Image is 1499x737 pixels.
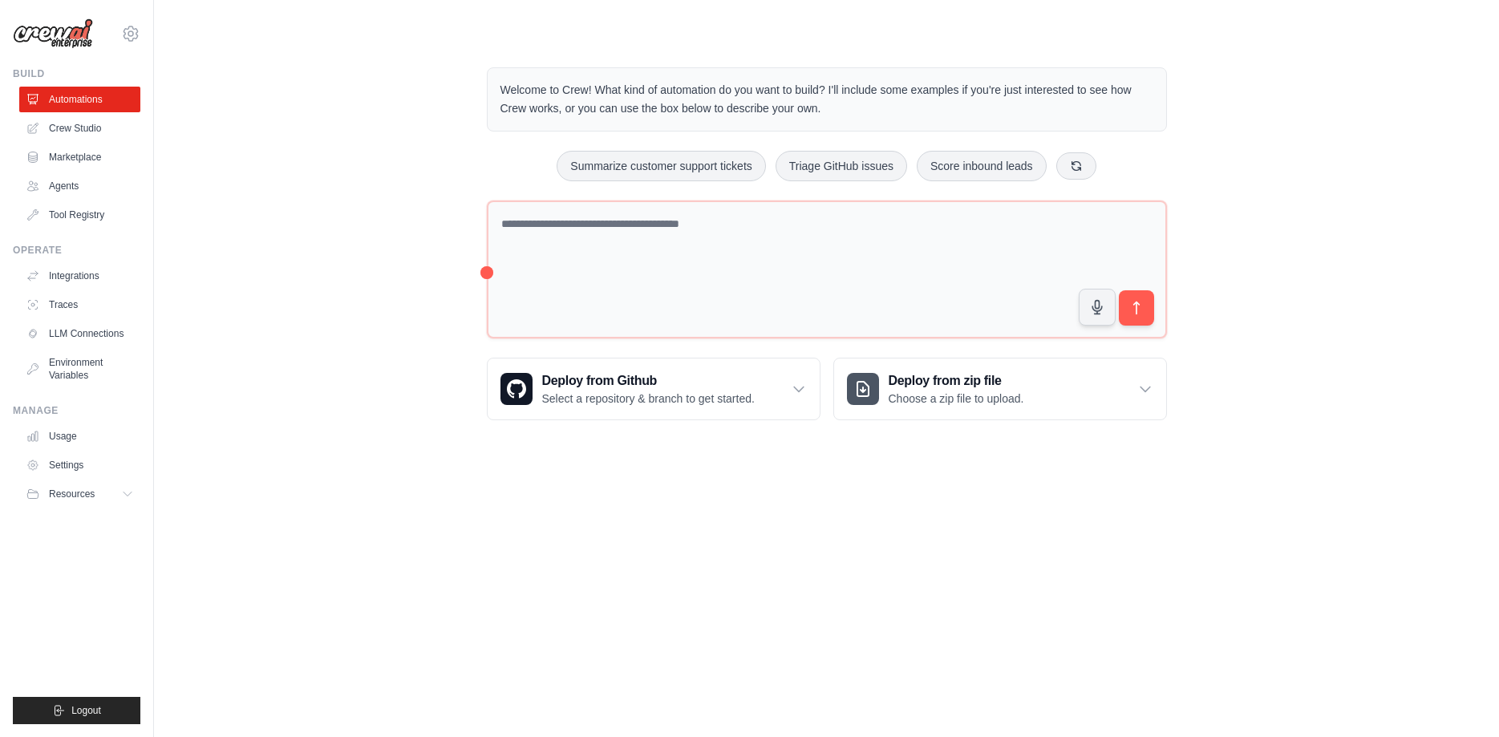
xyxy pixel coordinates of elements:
div: Operate [13,244,140,257]
p: Choose a zip file to upload. [889,391,1024,407]
a: Environment Variables [19,350,140,388]
span: Step 1 [1205,593,1238,605]
a: Integrations [19,263,140,289]
button: Resources [19,481,140,507]
a: Crew Studio [19,115,140,141]
button: Triage GitHub issues [776,151,907,181]
a: Marketplace [19,144,140,170]
p: Welcome to Crew! What kind of automation do you want to build? I'll include some examples if you'... [500,81,1153,118]
a: Automations [19,87,140,112]
p: Describe the automation you want to build, select an example option, or use the microphone to spe... [1193,639,1441,691]
a: Agents [19,173,140,199]
a: Traces [19,292,140,318]
h3: Deploy from Github [542,371,755,391]
h3: Create an automation [1193,611,1441,633]
button: Summarize customer support tickets [557,151,765,181]
a: Tool Registry [19,202,140,228]
div: Build [13,67,140,80]
img: Logo [13,18,93,49]
a: Settings [19,452,140,478]
button: Score inbound leads [917,151,1047,181]
h3: Deploy from zip file [889,371,1024,391]
span: Logout [71,704,101,717]
div: Manage [13,404,140,417]
p: Select a repository & branch to get started. [542,391,755,407]
button: Close walkthrough [1450,590,1462,602]
span: Resources [49,488,95,500]
button: Logout [13,697,140,724]
a: Usage [19,423,140,449]
a: LLM Connections [19,321,140,346]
